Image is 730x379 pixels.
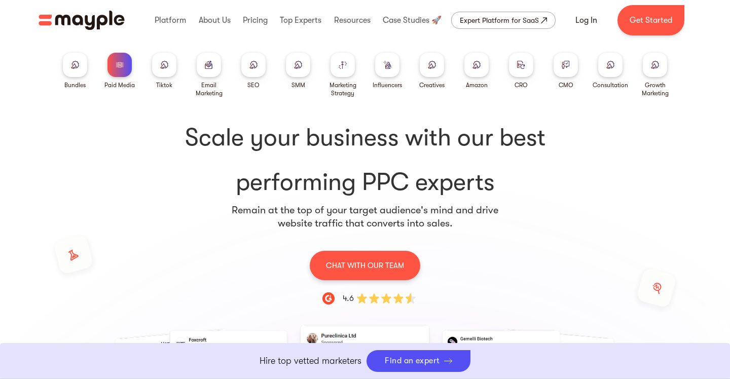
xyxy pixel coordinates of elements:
div: Consultation [593,81,628,89]
a: Tiktok [152,53,176,89]
a: Expert Platform for SaaS [451,12,556,29]
div: Influencers [373,81,402,89]
div: Find an expert [385,356,440,366]
div: Pricing [240,4,270,36]
span: Scale your business with our best [57,122,673,154]
img: Mayple logo [39,11,125,30]
div: CMO [559,81,573,89]
div: Expert Platform for SaaS [460,14,539,26]
a: Influencers [373,53,402,89]
a: CMO [554,53,578,89]
a: Growth Marketing [637,53,673,97]
div: SEO [247,81,260,89]
a: Paid Media [104,53,135,89]
iframe: Chat Widget [568,270,730,379]
p: Remain at the top of your target audience's mind and drive website traffic that converts into sales. [231,204,499,230]
div: Paid Media [104,81,135,89]
a: CRO [509,53,533,89]
a: Email Marketing [191,53,227,97]
h1: performing PPC experts [57,122,673,199]
div: CRO [515,81,528,89]
div: Top Experts [277,4,324,36]
a: CHAT WITH OUR TEAM [310,250,420,280]
a: SMM [286,53,310,89]
div: Platform [152,4,189,36]
a: Bundles [63,53,87,89]
div: SMM [291,81,305,89]
div: Tiktok [156,81,172,89]
a: Log In [563,8,609,32]
a: Consultation [593,53,628,89]
p: Hire top vetted marketers [260,354,361,368]
div: Resources [332,4,373,36]
div: Creatives [419,81,445,89]
a: Creatives [419,53,445,89]
div: Marketing Strategy [324,81,361,97]
a: home [39,11,125,30]
a: Get Started [617,5,684,35]
div: Widżet czatu [568,270,730,379]
div: Growth Marketing [637,81,673,97]
div: Bundles [64,81,86,89]
div: Amazon [466,81,488,89]
a: SEO [241,53,266,89]
div: Email Marketing [191,81,227,97]
a: Marketing Strategy [324,53,361,97]
div: 4.6 [343,292,354,305]
p: CHAT WITH OUR TEAM [326,259,404,272]
div: About Us [196,4,233,36]
a: Amazon [464,53,489,89]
